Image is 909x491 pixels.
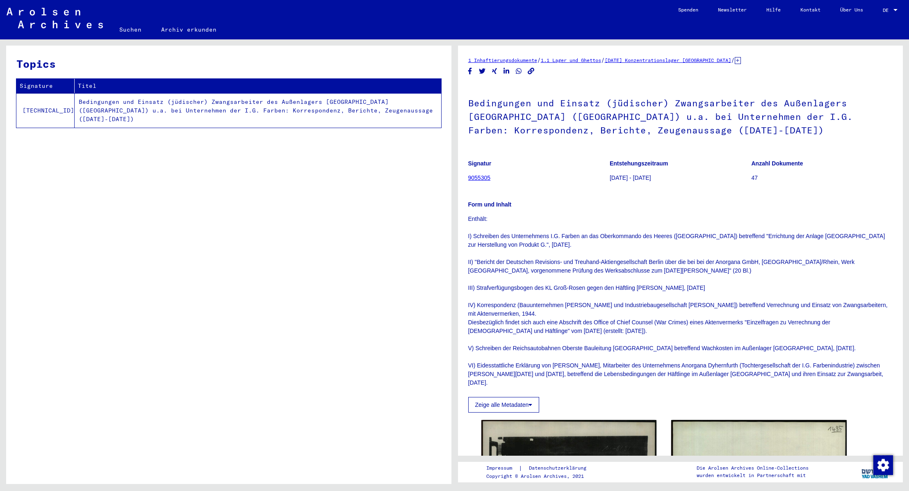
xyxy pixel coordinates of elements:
p: Copyright © Arolsen Archives, 2021 [486,473,596,480]
button: Share on WhatsApp [515,66,523,76]
h3: Topics [16,56,441,72]
button: Share on Xing [490,66,499,76]
a: Suchen [109,20,151,39]
button: Share on Facebook [466,66,474,76]
button: Copy link [527,66,535,76]
span: / [731,56,735,64]
b: Anzahl Dokumente [752,160,803,167]
div: | [486,464,596,473]
p: Die Arolsen Archives Online-Collections [697,464,809,472]
a: Impressum [486,464,519,473]
a: 9055305 [468,174,491,181]
td: Bedingungen und Einsatz (jüdischer) Zwangsarbeiter des Außenlagers [GEOGRAPHIC_DATA] ([GEOGRAPHIC... [75,93,441,128]
p: [DATE] - [DATE] [610,174,751,182]
td: [TECHNICAL_ID] [16,93,75,128]
img: Zustimmung ändern [873,455,893,475]
span: DE [883,7,892,13]
b: Signatur [468,160,492,167]
a: 1 Inhaftierungsdokumente [468,57,537,63]
th: Signature [16,79,75,93]
a: 1.1 Lager und Ghettos [541,57,601,63]
p: 47 [752,174,893,182]
p: Enthält: I) Schreiben des Unternehmens I.G. Farben an das Oberkommando des Heeres ([GEOGRAPHIC_DA... [468,215,893,387]
b: Entstehungszeitraum [610,160,668,167]
a: Datenschutzerklärung [522,464,596,473]
p: wurden entwickelt in Partnerschaft mit [697,472,809,479]
img: yv_logo.png [860,461,891,482]
button: Zeige alle Metadaten [468,397,540,413]
a: [DATE] Konzentrationslager [GEOGRAPHIC_DATA] [605,57,731,63]
button: Share on LinkedIn [502,66,511,76]
h1: Bedingungen und Einsatz (jüdischer) Zwangsarbeiter des Außenlagers [GEOGRAPHIC_DATA] ([GEOGRAPHIC... [468,84,893,147]
img: Arolsen_neg.svg [7,8,103,28]
button: Share on Twitter [478,66,487,76]
b: Form und Inhalt [468,201,512,208]
span: / [601,56,605,64]
a: Archiv erkunden [151,20,226,39]
th: Titel [75,79,441,93]
span: / [537,56,541,64]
